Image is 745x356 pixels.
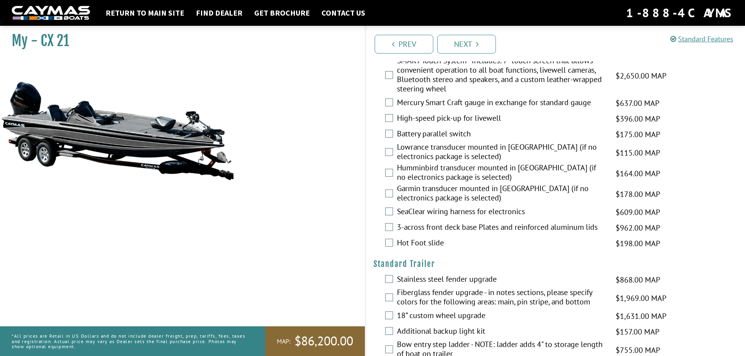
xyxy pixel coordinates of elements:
[616,70,666,82] span: $2,650.00 MAP
[397,207,606,218] label: SeaClear wiring harness for electronics
[616,326,659,338] span: $157.00 MAP
[102,8,188,18] a: Return to main site
[397,274,606,286] label: Stainless steel fender upgrade
[397,326,606,338] label: Additional backup light kit
[670,34,733,43] a: Standard Features
[616,97,659,109] span: $637.00 MAP
[397,184,606,204] label: Garmin transducer mounted in [GEOGRAPHIC_DATA] (if no electronics package is selected)
[616,129,660,140] span: $175.00 MAP
[616,147,660,159] span: $115.00 MAP
[616,222,660,234] span: $962.00 MAP
[397,113,606,125] label: High-speed pick-up for livewell
[616,344,660,356] span: $755.00 MAP
[626,4,733,21] div: 1-888-4CAYMAS
[397,142,606,163] label: Lowrance transducer mounted in [GEOGRAPHIC_DATA] (if no electronics package is selected)
[616,168,660,179] span: $164.00 MAP
[318,8,369,18] a: Contact Us
[616,206,660,218] span: $609.00 MAP
[397,163,606,184] label: Humminbird transducer mounted in [GEOGRAPHIC_DATA] (if no electronics package is selected)
[397,56,606,95] label: SMART Touch System - Includes: 7” touch screen that allows convenient operation to all boat funct...
[616,188,660,200] span: $178.00 MAP
[12,6,90,20] img: white-logo-c9c8dbefe5ff5ceceb0f0178aa75bf4bb51f6bca0971e226c86eb53dfe498488.png
[397,98,606,109] label: Mercury Smart Craft gauge in exchange for standard gauge
[616,113,660,125] span: $396.00 MAP
[192,8,246,18] a: Find Dealer
[375,35,433,54] a: Prev
[12,32,345,50] h1: My - CX 21
[616,310,666,322] span: $1,631.00 MAP
[397,288,606,308] label: Fiberglass fender upgrade - in notes sections, please specify colors for the following areas: mai...
[12,329,248,353] p: *All prices are Retail in US Dollars and do not include dealer freight, prep, tariffs, fees, taxe...
[616,238,660,249] span: $198.00 MAP
[397,129,606,140] label: Battery parallel switch
[277,337,291,345] span: MAP:
[265,326,365,356] a: MAP:$86,200.00
[397,238,606,249] label: Hot Foot slide
[437,35,496,54] a: Next
[616,274,660,286] span: $868.00 MAP
[616,292,666,304] span: $1,969.00 MAP
[397,222,606,234] label: 3-across front deck base Plates and reinforced aluminum lids
[373,259,738,269] h4: Standard Trailer
[397,311,606,322] label: 18” custom wheel upgrade
[294,333,353,349] span: $86,200.00
[250,8,314,18] a: Get Brochure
